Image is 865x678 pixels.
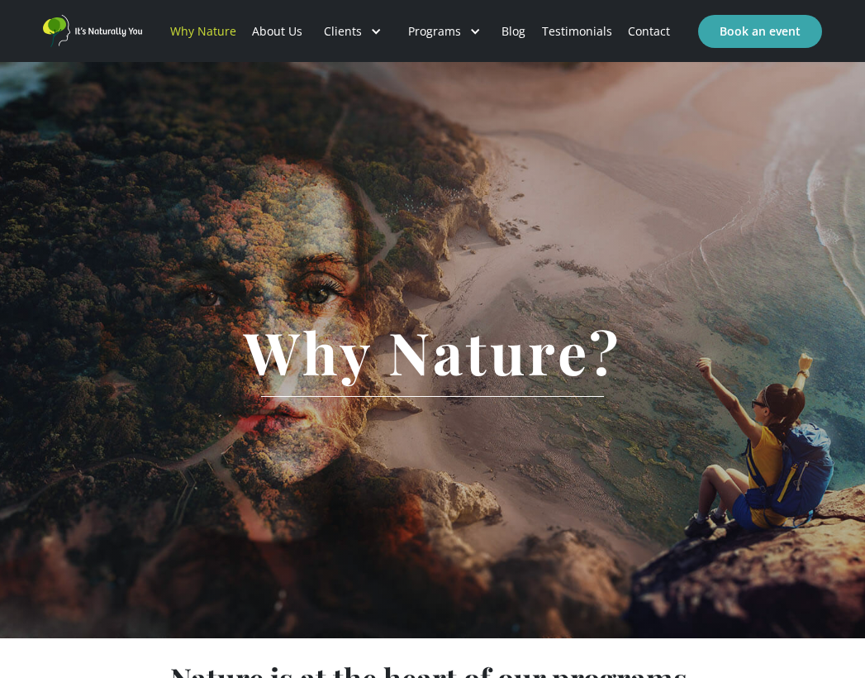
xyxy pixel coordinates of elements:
[245,3,311,60] a: About Us
[534,3,620,60] a: Testimonials
[698,15,822,48] a: Book an event
[620,3,677,60] a: Contact
[219,320,647,384] h1: Why Nature?
[494,3,534,60] a: Blog
[43,15,142,47] a: home
[162,3,244,60] a: Why Nature
[311,3,395,60] div: Clients
[395,3,494,60] div: Programs
[408,23,461,40] div: Programs
[324,23,362,40] div: Clients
